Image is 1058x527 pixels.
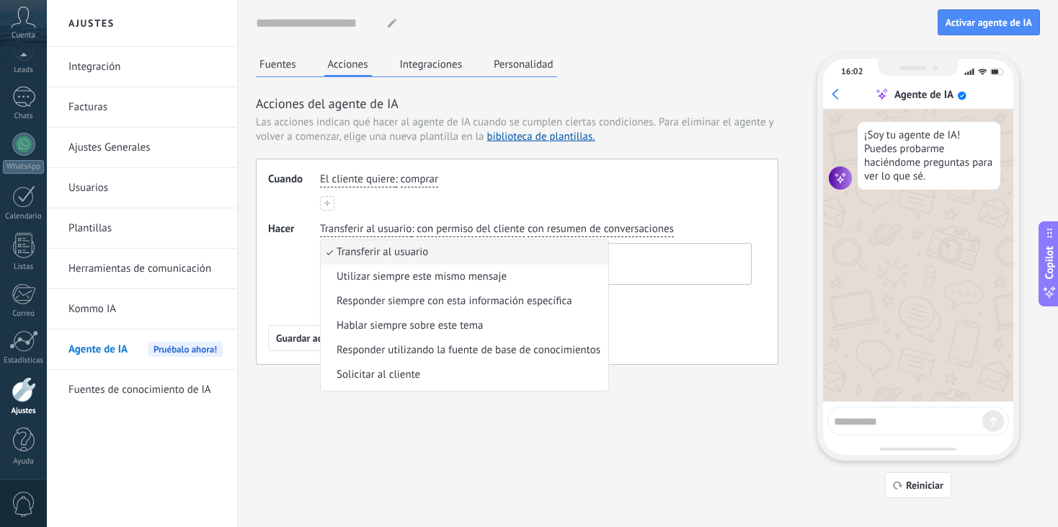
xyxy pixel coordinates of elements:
[3,112,45,121] div: Chats
[417,222,525,237] button: con permiso del cliente
[412,222,414,237] span: :
[47,87,237,128] li: Facturas
[47,208,237,249] li: Plantillas
[68,329,128,370] span: Agente de IA
[47,329,237,370] li: Agente de IA
[68,370,223,410] a: Fuentes de conocimiento de IA
[337,270,507,284] span: Utilizar siempre este mismo mensaje
[885,472,951,498] button: Reiniciar
[3,66,45,75] div: Leads
[68,168,223,208] a: Usuarios
[268,325,348,351] button: Guardar acción
[68,289,223,329] a: Kommo IA
[3,160,44,174] div: WhatsApp
[68,128,223,168] a: Ajustes Generales
[3,309,45,319] div: Correo
[47,47,237,87] li: Integración
[938,9,1040,35] button: Activar agente de IA
[401,172,438,187] button: comprar
[528,222,674,236] span: con resumen de conversaciones
[3,356,45,366] div: Estadísticas
[946,17,1032,27] span: Activar agente de IA
[256,53,300,75] button: Fuentes
[47,249,237,289] li: Herramientas de comunicación
[337,319,483,333] span: Hablar siempre sobre este tema
[256,115,656,130] span: Las acciones indican qué hacer al agente de IA cuando se cumplen ciertas condiciones.
[256,94,778,112] h3: Acciones del agente de IA
[47,128,237,168] li: Ajustes Generales
[894,88,953,102] div: Agente de IA
[337,294,572,309] span: Responder siempre con esta información específica
[858,122,1000,190] div: ¡Soy tu agente de IA! Puedes probarme haciéndome preguntas para ver lo que sé.
[320,222,412,237] button: Transferir al usuario
[47,289,237,329] li: Kommo IA
[1042,246,1057,279] span: Copilot
[47,370,237,409] li: Fuentes de conocimiento de IA
[268,172,320,211] span: Cuando
[829,167,852,190] img: agent icon
[320,222,412,236] span: Transferir al usuario
[337,343,600,358] span: Responder utilizando la fuente de base de conocimientos
[490,53,557,75] button: Personalidad
[256,115,773,143] span: Para eliminar el agente y volver a comenzar, elige una nueva plantilla en la
[324,53,372,77] button: Acciones
[68,47,223,87] a: Integración
[487,130,595,143] a: biblioteca de plantillas.
[528,222,674,237] button: con resumen de conversaciones
[68,329,223,370] a: Agente de IAPruébalo ahora!
[3,212,45,221] div: Calendario
[841,66,863,77] div: 16:02
[68,208,223,249] a: Plantillas
[3,407,45,416] div: Ajustes
[47,168,237,208] li: Usuarios
[276,333,340,343] span: Guardar acción
[12,31,35,40] span: Cuenta
[68,249,223,289] a: Herramientas de comunicación
[68,87,223,128] a: Facturas
[268,222,320,308] span: Hacer
[395,172,397,187] span: :
[337,368,420,382] span: Solicitar al cliente
[3,262,45,272] div: Listas
[3,457,45,466] div: Ayuda
[148,342,223,357] span: Pruébalo ahora!
[417,222,525,236] span: con permiso del cliente
[337,245,428,260] span: Transferir al usuario
[906,480,943,490] span: Reiniciar
[396,53,466,75] button: Integraciones
[320,172,395,187] button: El cliente quiere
